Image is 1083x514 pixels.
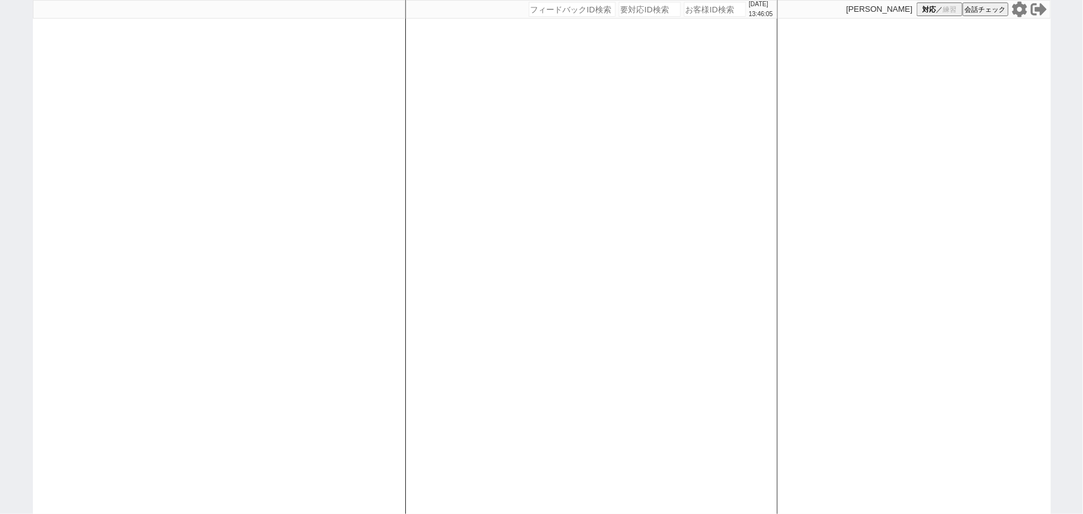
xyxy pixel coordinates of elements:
[529,2,616,17] input: フィードバックID検索
[943,5,956,14] span: 練習
[965,5,1006,14] span: 会話チェック
[619,2,681,17] input: 要対応ID検索
[749,9,773,19] p: 13:46:05
[684,2,746,17] input: お客様ID検索
[847,4,913,14] p: [PERSON_NAME]
[922,5,936,14] span: 対応
[963,2,1009,16] button: 会話チェック
[917,2,963,16] button: 対応／練習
